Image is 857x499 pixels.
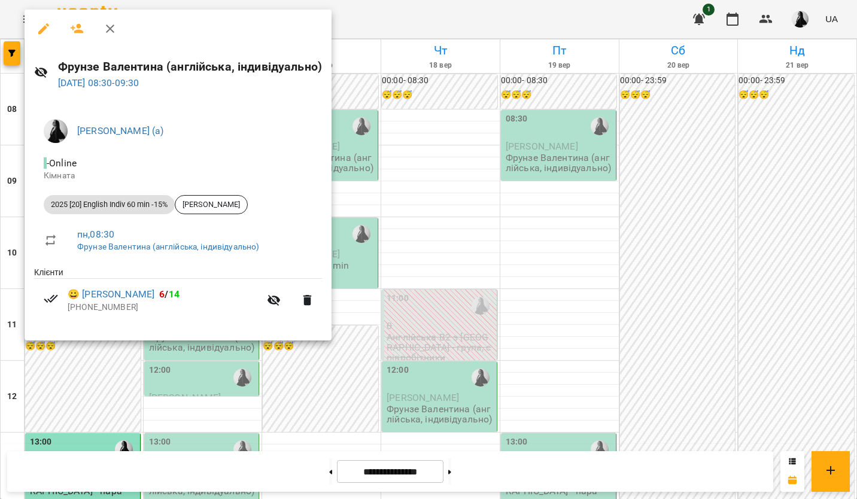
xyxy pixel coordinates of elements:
ul: Клієнти [34,266,322,326]
a: [PERSON_NAME] (а) [77,125,164,136]
svg: Візит сплачено [44,291,58,306]
span: 6 [159,288,165,300]
div: [PERSON_NAME] [175,195,248,214]
a: 😀 [PERSON_NAME] [68,287,154,302]
span: 2025 [20] English Indiv 60 min -15% [44,199,175,210]
p: Кімната [44,170,312,182]
a: Фрунзе Валентина (англійська, індивідуально) [77,242,259,251]
p: [PHONE_NUMBER] [68,302,260,314]
h6: Фрунзе Валентина (англійська, індивідуально) [58,57,322,76]
a: [DATE] 08:30-09:30 [58,77,139,89]
span: [PERSON_NAME] [175,199,247,210]
span: - Online [44,157,79,169]
b: / [159,288,180,300]
img: a8a45f5fed8cd6bfe970c81335813bd9.jpg [44,119,68,143]
span: 14 [169,288,180,300]
a: пн , 08:30 [77,229,114,240]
